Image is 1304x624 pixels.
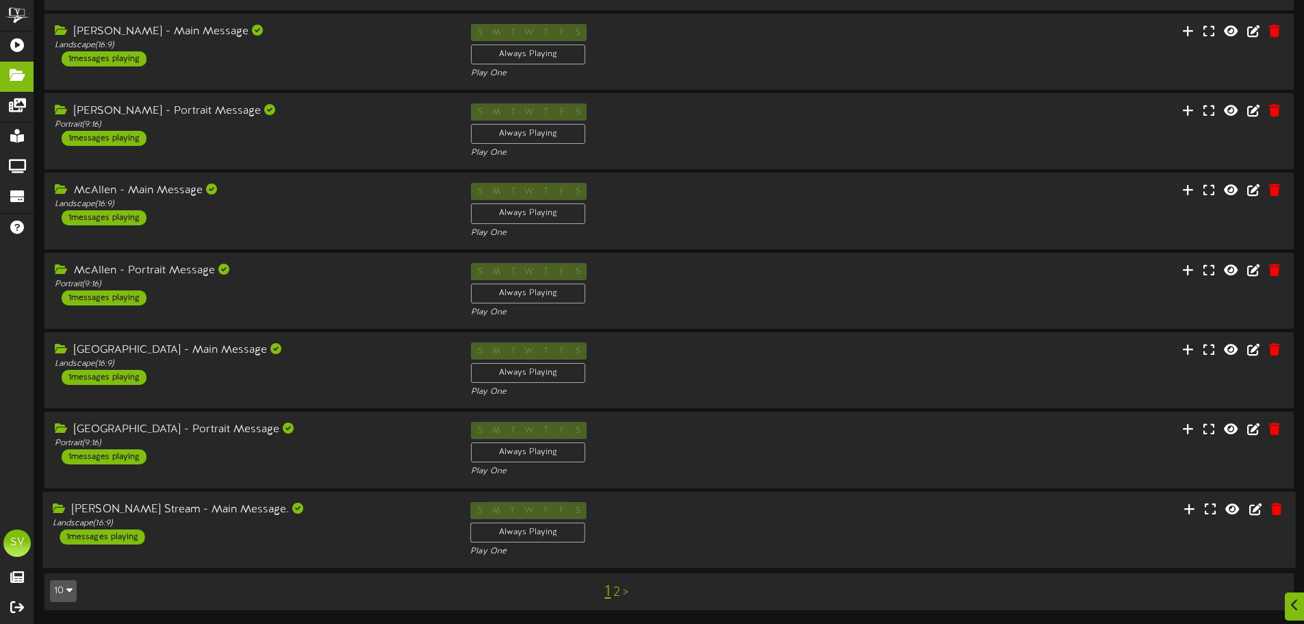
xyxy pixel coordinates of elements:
[471,363,585,383] div: Always Playing
[471,147,867,159] div: Play One
[471,68,867,79] div: Play One
[55,40,450,51] div: Landscape ( 16:9 )
[471,284,585,303] div: Always Playing
[471,307,867,319] div: Play One
[55,263,450,279] div: McAllen - Portrait Message
[55,342,450,358] div: [GEOGRAPHIC_DATA] - Main Message
[53,517,450,529] div: Landscape ( 16:9 )
[55,438,450,449] div: Portrait ( 9:16 )
[613,585,620,600] a: 2
[471,466,867,477] div: Play One
[60,529,144,545] div: 1 messages playing
[471,124,585,144] div: Always Playing
[55,103,450,119] div: [PERSON_NAME] - Portrait Message
[55,183,450,199] div: McAllen - Main Message
[623,585,628,600] a: >
[55,24,450,40] div: [PERSON_NAME] - Main Message
[471,386,867,398] div: Play One
[62,449,146,464] div: 1 messages playing
[50,580,77,602] button: 10
[62,131,146,146] div: 1 messages playing
[55,119,450,131] div: Portrait ( 9:16 )
[471,442,585,462] div: Always Playing
[53,501,450,517] div: [PERSON_NAME] Stream - Main Message.
[62,290,146,305] div: 1 messages playing
[62,51,146,66] div: 1 messages playing
[55,358,450,370] div: Landscape ( 16:9 )
[62,210,146,225] div: 1 messages playing
[55,279,450,290] div: Portrait ( 9:16 )
[3,529,31,557] div: SV
[470,546,867,558] div: Play One
[471,45,585,64] div: Always Playing
[471,203,585,223] div: Always Playing
[604,583,611,601] a: 1
[62,370,146,385] div: 1 messages playing
[471,227,867,239] div: Play One
[55,422,450,438] div: [GEOGRAPHIC_DATA] - Portrait Message
[55,199,450,210] div: Landscape ( 16:9 )
[470,522,585,542] div: Always Playing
